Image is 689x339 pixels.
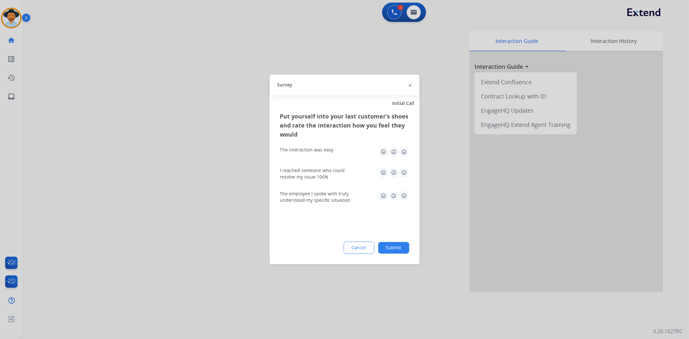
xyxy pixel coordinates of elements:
div: I reached someone who could resolve my issue 100% [280,168,358,180]
button: Submit [378,242,409,254]
div: The employee I spoke with truly understood my specific situation [280,191,358,204]
img: close-button [409,84,412,87]
button: Cancel [344,242,374,254]
div: The interaction was easy [280,147,334,153]
h3: Put yourself into your last customer’s shoes and rate the interaction how you feel they would [280,112,409,139]
span: Survey [277,82,293,88]
span: Initial Call [392,100,414,107]
p: 0.20.1027RC [653,327,683,335]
